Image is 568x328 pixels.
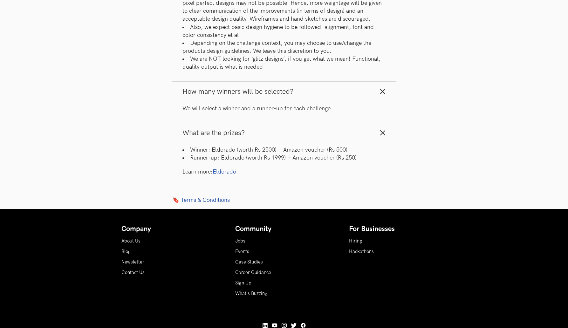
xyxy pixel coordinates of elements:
[235,249,249,254] a: Events
[182,129,245,137] span: What are the prizes?
[182,23,386,39] li: Also, we expect basic design hygiene to be followed: alignment, font and color consistency et al
[182,154,386,162] li: Runner-up: Eldorado (worth Rs 1999) + Amazon voucher (Rs 250)
[182,39,386,55] li: Depending on the challenge context, you may choose to use/change the products design guidelines. ...
[182,55,386,71] li: We are NOT looking for ‘glitz designs’, if you get what we mean! Functional, quality output is wh...
[235,225,333,233] h4: Community
[235,291,267,296] a: What's Buzzing
[182,105,386,113] p: We will select a winner and a runner-up for each challenge.
[235,259,263,265] a: Case Studies
[235,280,251,286] a: Sign Up
[172,196,396,203] a: 🔖 Terms & Conditions
[172,82,396,102] button: How many winners will be selected?
[121,249,131,254] a: Blog
[121,225,219,233] h4: Company
[172,102,396,123] div: How many winners will be selected?
[182,146,386,154] li: Winner: Eldorado (worth Rs 2500) + Amazon voucher (Rs 500)
[121,238,140,244] a: About Us
[349,238,362,244] a: Hiring
[235,270,271,275] a: Career Guidance
[172,123,396,143] button: What are the prizes?
[121,270,145,275] a: Contact Us
[349,225,447,233] h4: For Businesses
[213,168,236,175] a: Eldorado
[121,259,144,265] a: Newsletter
[349,249,374,254] a: Hackathons
[172,143,396,186] div: What are the prizes?
[182,87,293,96] span: How many winners will be selected?
[235,238,245,244] a: Jobs
[182,168,386,176] p: Learn more:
